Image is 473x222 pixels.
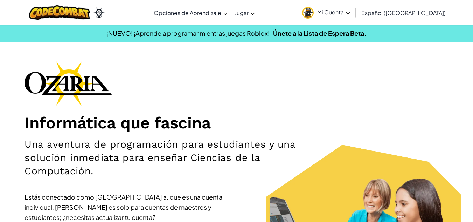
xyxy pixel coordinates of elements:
[235,9,249,16] span: Jugar
[302,7,314,19] img: avatar
[29,5,90,20] img: CodeCombat logo
[25,61,112,106] img: Ozaria branding logo
[106,29,270,37] span: ¡NUEVO! ¡Aprende a programar mientras juegas Roblox!
[317,8,350,16] span: Mi Cuenta
[299,1,354,23] a: Mi Cuenta
[93,7,105,18] img: Ozaria
[231,3,258,22] a: Jugar
[361,9,446,16] span: Español ([GEOGRAPHIC_DATA])
[154,9,221,16] span: Opciones de Aprendizaje
[273,29,367,37] a: Únete a la Lista de Espera Beta.
[25,113,448,133] h1: Informática que fascina
[25,138,308,178] h2: Una aventura de programación para estudiantes y una solución inmediata para enseñar Ciencias de l...
[150,3,231,22] a: Opciones de Aprendizaje
[358,3,449,22] a: Español ([GEOGRAPHIC_DATA])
